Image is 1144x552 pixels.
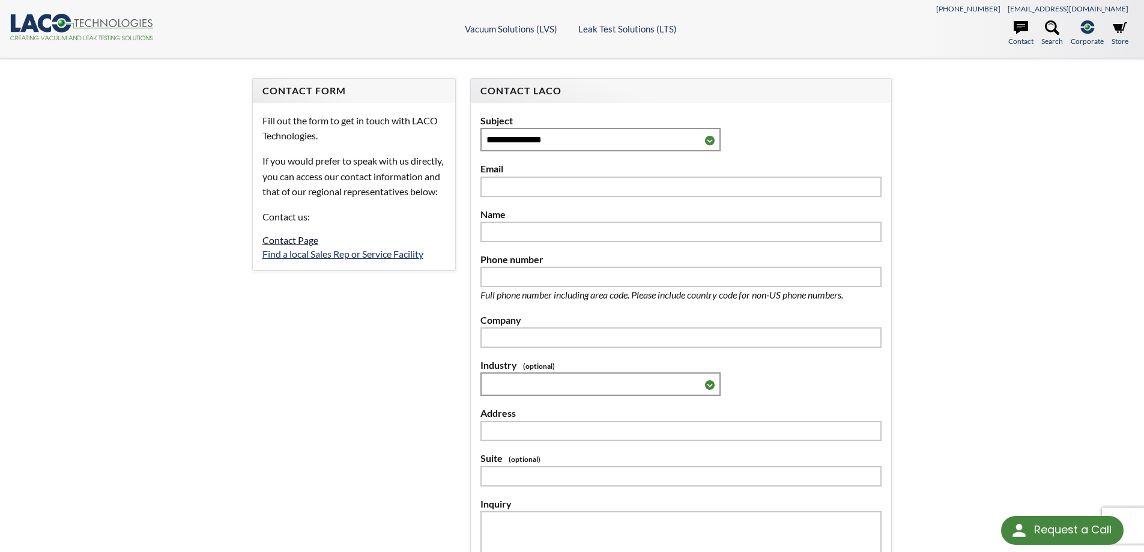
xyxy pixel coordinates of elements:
p: Full phone number including area code. Please include country code for non-US phone numbers. [480,287,882,303]
a: Find a local Sales Rep or Service Facility [262,248,423,259]
label: Subject [480,113,882,129]
a: Store [1112,20,1128,47]
a: Contact [1008,20,1034,47]
img: round button [1009,521,1029,540]
label: Industry [480,357,882,373]
a: Vacuum Solutions (LVS) [465,23,557,34]
p: If you would prefer to speak with us directly, you can access our contact information and that of... [262,153,446,199]
label: Name [480,207,882,222]
a: [PHONE_NUMBER] [936,4,1000,13]
h4: Contact Form [262,85,446,97]
div: Request a Call [1034,516,1112,544]
a: Contact Page [262,234,318,246]
p: Fill out the form to get in touch with LACO Technologies. [262,113,446,144]
a: [EMAIL_ADDRESS][DOMAIN_NAME] [1008,4,1128,13]
label: Email [480,161,882,177]
div: Request a Call [1001,516,1124,545]
h4: Contact LACO [480,85,882,97]
a: Search [1041,20,1063,47]
span: Corporate [1071,35,1104,47]
label: Inquiry [480,496,882,512]
label: Address [480,405,882,421]
label: Phone number [480,252,882,267]
p: Contact us: [262,209,446,225]
label: Suite [480,450,882,466]
a: Leak Test Solutions (LTS) [578,23,677,34]
label: Company [480,312,882,328]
